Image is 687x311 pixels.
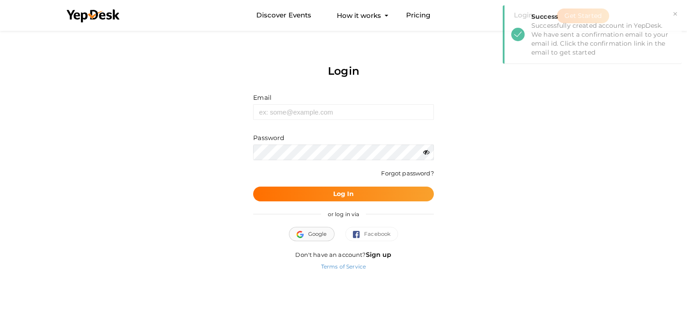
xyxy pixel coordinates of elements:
img: facebook.svg [353,231,365,238]
span: Facebook [353,230,391,239]
a: Sign up [366,251,392,259]
button: × [672,9,678,19]
span: or log in via [321,204,366,224]
button: Google [289,227,335,241]
a: Forgot password? [381,170,433,177]
div: Login [253,49,433,93]
span: Google [297,230,327,239]
div: Successfully created account in YepDesk. We have sent a confirmation email to your email id. Clic... [531,21,675,57]
button: How it works [334,7,384,24]
a: Pricing [406,7,431,24]
button: Log In [253,187,433,201]
input: ex: some@example.com [253,104,433,120]
a: Terms of Service [321,263,366,270]
span: Don't have an account? [295,251,391,258]
label: Password [253,133,284,142]
button: Facebook [345,227,399,241]
label: Email [253,93,271,102]
img: google.svg [297,231,308,238]
b: Log In [333,190,354,198]
a: Discover Events [256,7,311,24]
div: Success [531,12,675,21]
